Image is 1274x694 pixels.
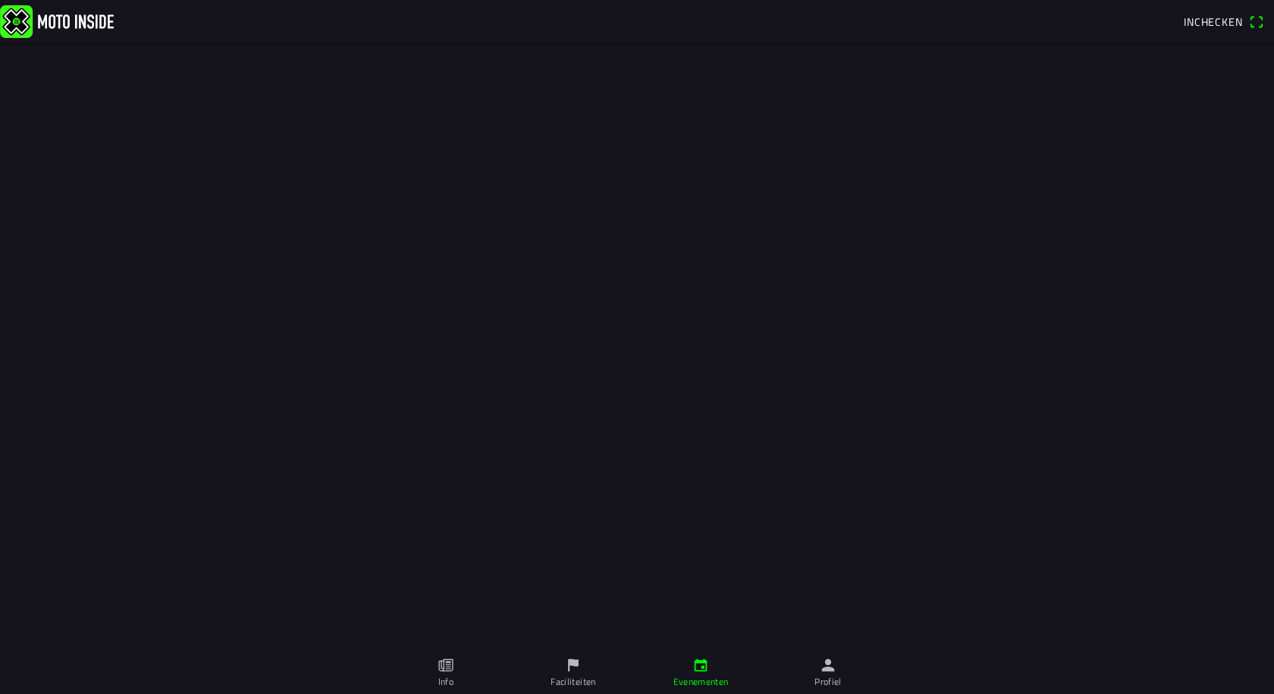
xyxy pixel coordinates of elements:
[1184,14,1243,30] span: Inchecken
[438,675,453,689] ion-label: Info
[1176,8,1271,34] a: Incheckenqr scanner
[820,657,836,674] ion-icon: person
[438,657,454,674] ion-icon: paper
[814,675,842,689] ion-label: Profiel
[692,657,709,674] ion-icon: calendar
[551,675,595,689] ion-label: Faciliteiten
[565,657,582,674] ion-icon: flag
[673,675,729,689] ion-label: Evenementen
